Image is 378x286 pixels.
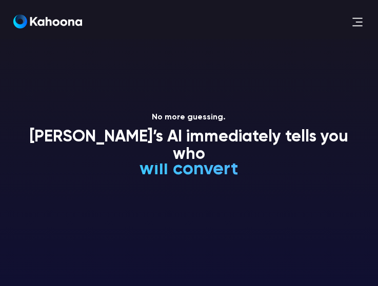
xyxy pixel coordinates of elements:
[13,14,82,29] img: Kahoona logo white
[8,14,82,29] a: home
[19,129,359,164] h1: [PERSON_NAME]’s AI immediately tells you who
[19,113,359,122] p: No more guessing.
[89,159,289,180] h1: will convert
[345,9,370,34] div: menu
